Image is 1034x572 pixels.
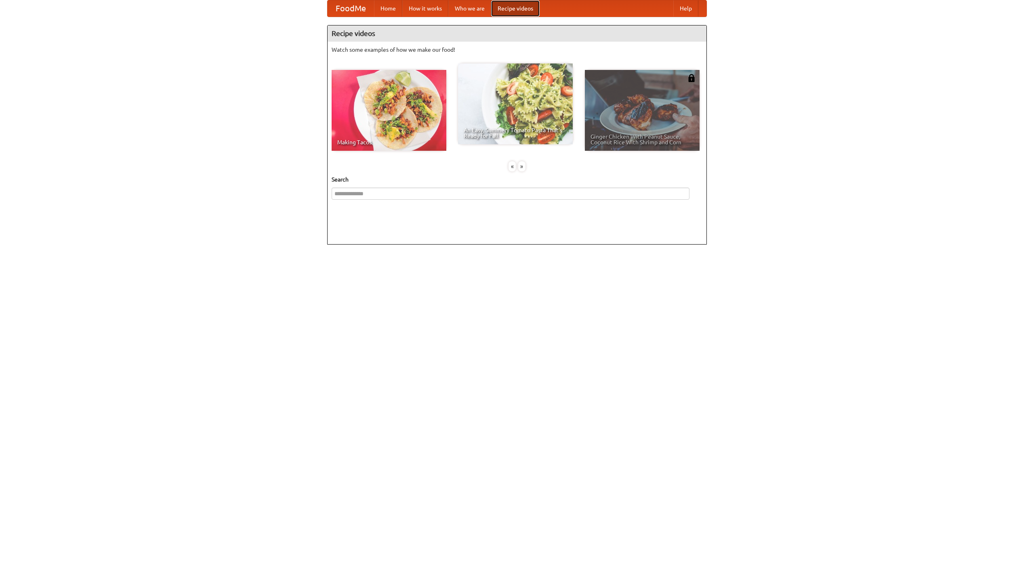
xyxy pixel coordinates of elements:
a: Home [374,0,402,17]
div: » [518,161,525,171]
a: Recipe videos [491,0,540,17]
span: An Easy, Summery Tomato Pasta That's Ready for Fall [464,127,567,139]
a: Help [673,0,698,17]
div: « [509,161,516,171]
h5: Search [332,175,702,184]
h4: Recipe videos [328,25,706,42]
p: Watch some examples of how we make our food! [332,46,702,54]
a: How it works [402,0,448,17]
span: Making Tacos [337,139,441,145]
a: An Easy, Summery Tomato Pasta That's Ready for Fall [458,63,573,144]
a: Making Tacos [332,70,446,151]
a: Who we are [448,0,491,17]
img: 483408.png [687,74,696,82]
a: FoodMe [328,0,374,17]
